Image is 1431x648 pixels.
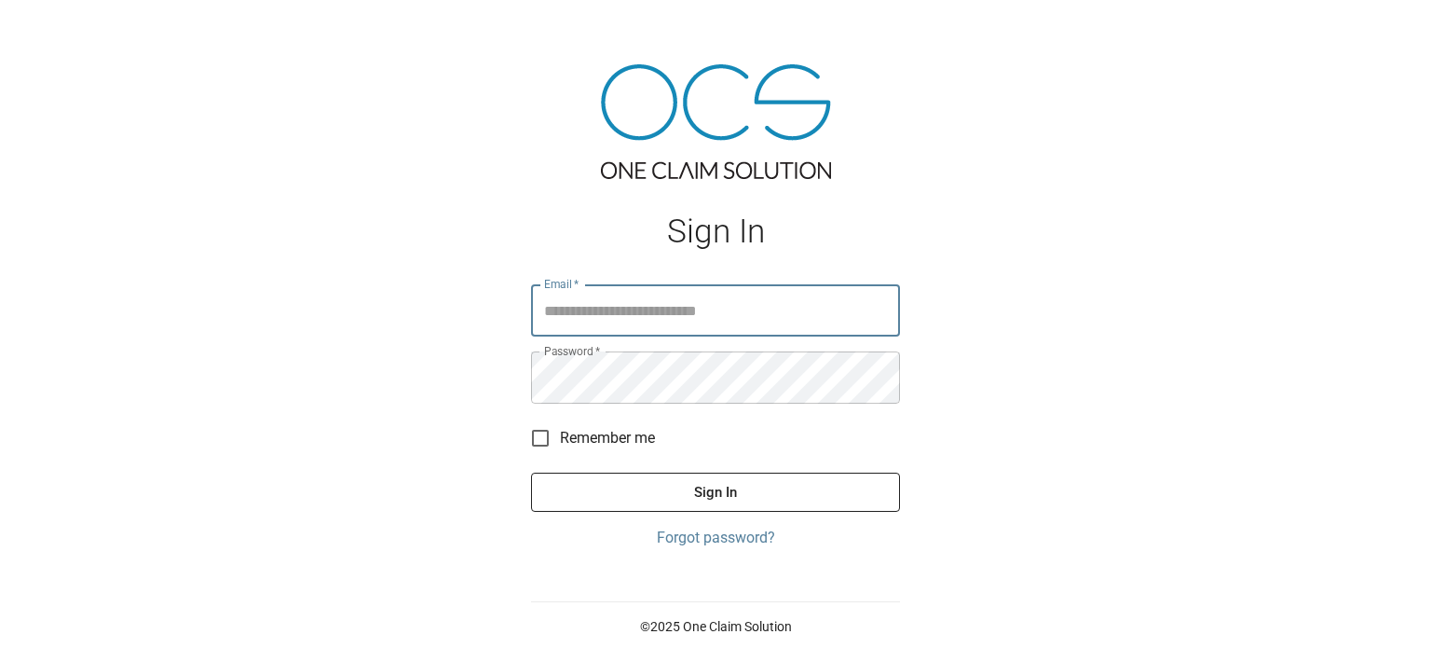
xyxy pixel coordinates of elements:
p: © 2025 One Claim Solution [531,617,900,636]
span: Remember me [560,427,655,449]
button: Sign In [531,473,900,512]
label: Email [544,276,579,292]
label: Password [544,343,600,359]
h1: Sign In [531,213,900,251]
img: ocs-logo-white-transparent.png [22,11,97,48]
a: Forgot password? [531,527,900,549]
img: ocs-logo-tra.png [601,64,831,179]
